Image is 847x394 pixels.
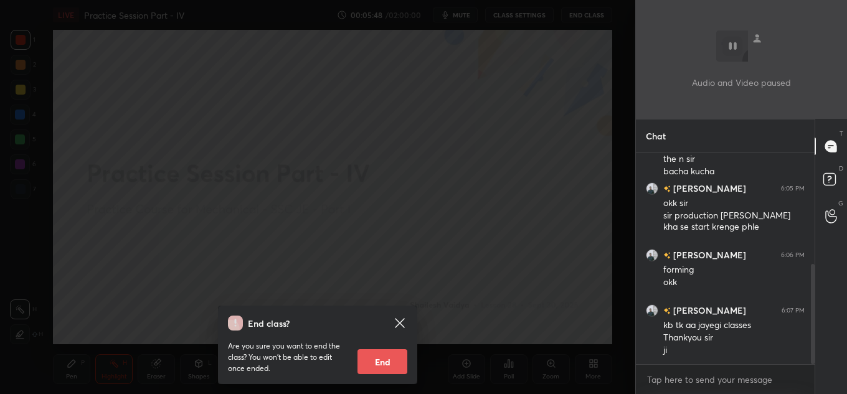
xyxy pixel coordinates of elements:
h4: End class? [248,317,290,330]
p: Audio and Video paused [692,76,791,89]
div: 6:05 PM [781,185,805,192]
div: 6:07 PM [782,307,805,314]
p: Are you sure you want to end the class? You won’t be able to edit once ended. [228,340,348,374]
div: ji [663,344,805,357]
div: okk sir [663,197,805,210]
div: sir production [PERSON_NAME] kha se start krenge phle [663,210,805,233]
p: G [838,199,843,208]
h6: [PERSON_NAME] [671,304,746,317]
h6: [PERSON_NAME] [671,248,746,261]
img: 3 [646,182,658,195]
img: 3 [646,304,658,317]
button: End [357,349,407,374]
p: D [839,164,843,173]
p: Chat [636,120,676,152]
div: Thankyou sir [663,332,805,344]
div: [PERSON_NAME] likhwa ne wale the n sir [663,142,805,166]
div: forming [663,264,805,276]
h6: [PERSON_NAME] [671,182,746,195]
p: T [840,129,843,138]
img: no-rating-badge.077c3623.svg [663,307,671,314]
div: 6:06 PM [781,251,805,259]
div: bacha kucha [663,166,805,178]
div: grid [636,153,815,364]
img: no-rating-badge.077c3623.svg [663,252,671,259]
div: okk [663,276,805,289]
img: no-rating-badge.077c3623.svg [663,185,671,192]
div: kb tk aa jayegi classes [663,319,805,332]
img: 3 [646,249,658,261]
